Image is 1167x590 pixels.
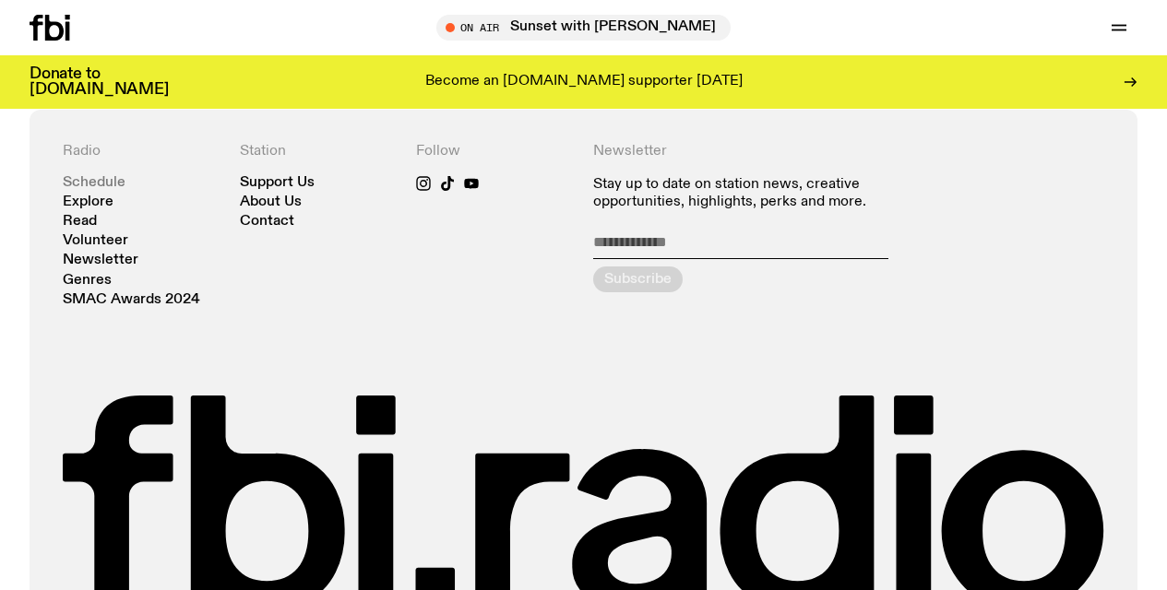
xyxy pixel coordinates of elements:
button: On AirSunset with [PERSON_NAME] [436,15,731,41]
a: Newsletter [63,254,138,267]
a: Volunteer [63,234,128,248]
button: Subscribe [593,266,683,292]
p: Stay up to date on station news, creative opportunities, highlights, perks and more. [593,176,928,211]
h4: Newsletter [593,143,928,160]
a: Genres [63,274,112,288]
h4: Station [240,143,399,160]
a: Support Us [240,176,315,190]
a: Read [63,215,97,229]
p: Become an [DOMAIN_NAME] supporter [DATE] [425,74,743,90]
a: About Us [240,195,302,209]
h4: Follow [416,143,575,160]
a: Explore [63,195,113,209]
h3: Donate to [DOMAIN_NAME] [30,66,169,98]
a: SMAC Awards 2024 [63,293,200,307]
a: Contact [240,215,294,229]
h4: Radio [63,143,221,160]
a: Schedule [63,176,125,190]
